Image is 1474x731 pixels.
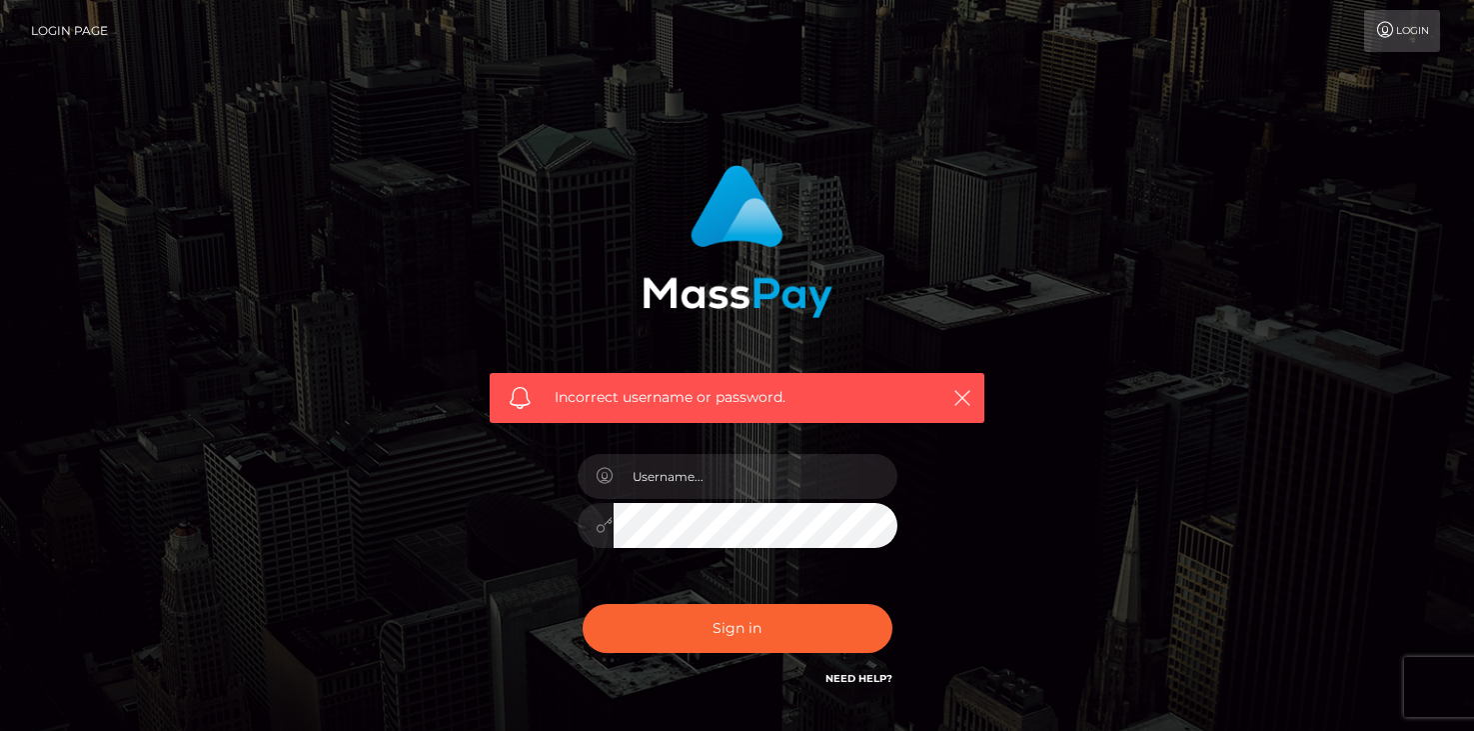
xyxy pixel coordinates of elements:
[583,604,892,653] button: Sign in
[31,10,108,52] a: Login Page
[643,165,832,318] img: MassPay Login
[555,387,919,408] span: Incorrect username or password.
[614,454,897,499] input: Username...
[825,672,892,685] a: Need Help?
[1364,10,1440,52] a: Login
